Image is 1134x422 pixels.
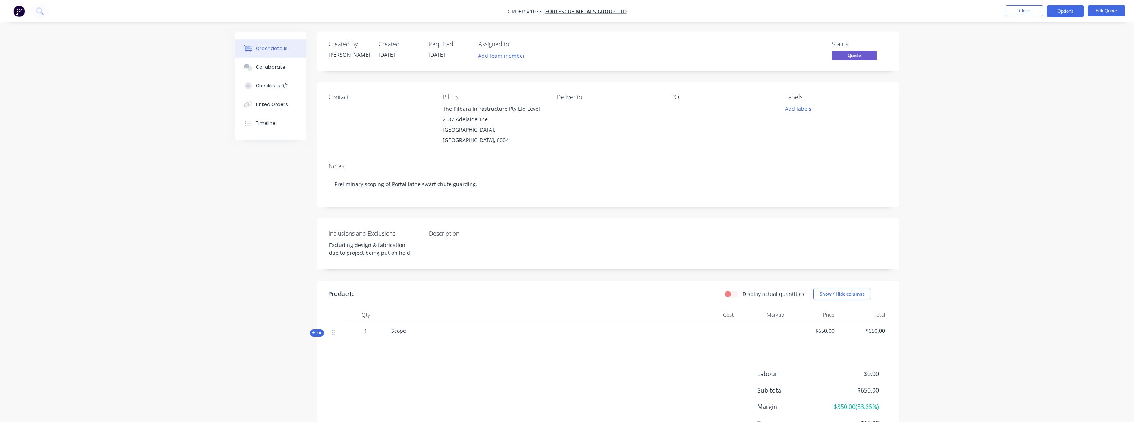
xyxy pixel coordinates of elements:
[687,307,737,322] div: Cost
[443,104,545,125] div: The Pilbara Infrastructure Pty Ltd Level 2, 87 Adelaide Tce
[256,82,289,89] div: Checklists 0/0
[329,173,888,196] div: Preliminary scoping of Portal lathe swarf chute guarding.
[391,327,406,334] span: Scope
[429,229,522,238] label: Description
[1088,5,1125,16] button: Edit Quote
[823,402,879,411] span: $350.00 ( 53.85 %)
[256,64,285,71] div: Collaborate
[235,95,306,114] button: Linked Orders
[478,51,529,61] button: Add team member
[443,94,545,101] div: Bill to
[757,369,824,378] span: Labour
[508,8,545,15] span: Order #1033 -
[312,330,322,336] span: Kit
[823,369,879,378] span: $0.00
[13,6,25,17] img: Factory
[329,229,422,238] label: Inclusions and Exclusions
[737,307,787,322] div: Markup
[329,290,355,298] div: Products
[1006,5,1043,16] button: Close
[832,51,877,60] span: Quote
[310,329,324,337] div: Kit
[443,104,545,146] div: The Pilbara Infrastructure Pty Ltd Level 2, 87 Adelaide Tce[GEOGRAPHIC_DATA], [GEOGRAPHIC_DATA], ...
[343,307,388,322] div: Qty
[443,125,545,146] div: [GEOGRAPHIC_DATA], [GEOGRAPHIC_DATA], 6004
[832,41,888,48] div: Status
[474,51,529,61] button: Add team member
[757,386,824,395] span: Sub total
[671,94,773,101] div: PO
[329,94,431,101] div: Contact
[813,288,871,300] button: Show / Hide columns
[378,51,395,58] span: [DATE]
[478,41,553,48] div: Assigned to
[329,163,888,170] div: Notes
[256,120,276,126] div: Timeline
[781,104,816,114] button: Add labels
[235,39,306,58] button: Order details
[832,51,877,62] button: Quote
[235,58,306,76] button: Collaborate
[545,8,627,15] a: FORTESCUE METALS GROUP LTD
[757,402,824,411] span: Margin
[364,327,367,335] span: 1
[323,240,416,258] div: Excluding design & fabrication due to project being put on hold
[256,45,288,52] div: Order details
[235,114,306,132] button: Timeline
[841,327,885,335] span: $650.00
[329,41,370,48] div: Created by
[378,41,420,48] div: Created
[256,101,288,108] div: Linked Orders
[823,386,879,395] span: $650.00
[329,51,370,59] div: [PERSON_NAME]
[838,307,888,322] div: Total
[1047,5,1084,17] button: Options
[787,307,838,322] div: Price
[790,327,835,335] span: $650.00
[557,94,659,101] div: Deliver to
[785,94,888,101] div: Labels
[742,290,804,298] label: Display actual quantities
[428,41,469,48] div: Required
[235,76,306,95] button: Checklists 0/0
[428,51,445,58] span: [DATE]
